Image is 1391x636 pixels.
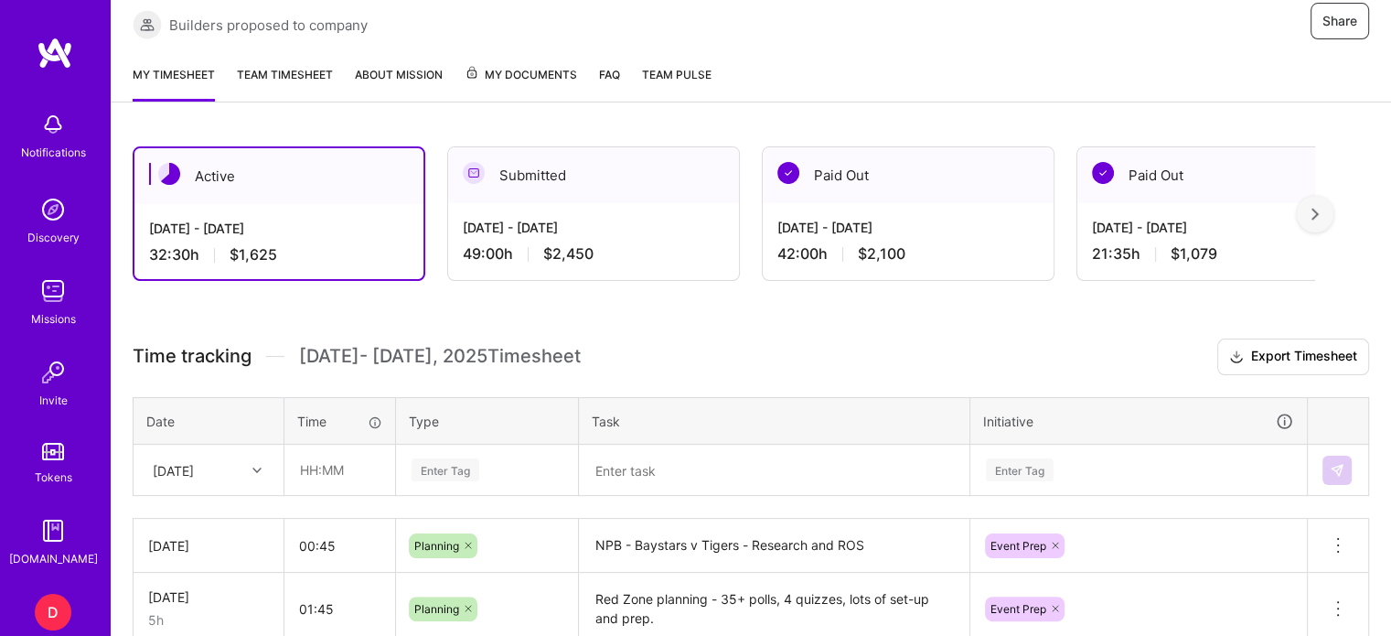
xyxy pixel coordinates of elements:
img: Paid Out [1092,162,1114,184]
div: Enter Tag [412,456,479,484]
textarea: NPB - Baystars v Tigers - Research and ROS [581,521,968,571]
div: 42:00 h [777,244,1039,264]
div: [DATE] - [DATE] [463,218,724,237]
div: Initiative [983,411,1294,432]
div: 5h [148,610,269,630]
span: Share [1322,12,1357,30]
i: icon Download [1229,348,1244,367]
a: About Mission [355,65,443,102]
div: Tokens [35,468,72,487]
a: My timesheet [133,65,215,102]
span: [DATE] - [DATE] , 2025 Timesheet [299,345,581,368]
div: Enter Tag [986,456,1054,484]
button: Export Timesheet [1217,339,1369,375]
i: icon Chevron [252,466,262,475]
span: $1,625 [230,245,277,264]
div: [DATE] [148,536,269,555]
img: Paid Out [777,162,799,184]
span: Team Pulse [642,68,712,81]
div: Time [297,412,382,431]
span: Builders proposed to company [169,16,368,35]
div: Active [134,148,423,204]
img: Invite [35,354,71,391]
span: Event Prep [990,602,1046,616]
img: tokens [42,443,64,460]
img: bell [35,106,71,143]
img: discovery [35,191,71,228]
div: Invite [39,391,68,410]
span: $2,100 [858,244,905,264]
div: [DOMAIN_NAME] [9,549,98,568]
img: Submitted [463,162,485,184]
img: guide book [35,512,71,549]
div: [DATE] [148,587,269,607]
img: teamwork [35,273,71,309]
div: [DATE] - [DATE] [1092,218,1354,237]
div: Notifications [21,143,86,162]
div: [DATE] [153,460,194,480]
div: [DATE] - [DATE] [149,219,409,238]
div: D [35,594,71,631]
img: logo [37,37,73,70]
span: $2,450 [543,244,594,264]
th: Task [579,397,970,445]
img: Submit [1330,463,1344,478]
div: 49:00 h [463,244,724,264]
div: Paid Out [763,147,1054,203]
input: HH:MM [285,446,394,494]
div: 21:35 h [1092,244,1354,264]
a: Team Pulse [642,65,712,102]
div: Submitted [448,147,739,203]
span: $1,079 [1171,244,1217,264]
div: Missions [31,309,76,329]
a: Team timesheet [237,65,333,102]
th: Type [396,397,579,445]
img: Active [158,163,180,185]
button: Share [1311,3,1369,39]
div: 32:30 h [149,245,409,264]
th: Date [134,397,284,445]
a: My Documents [465,65,577,102]
span: My Documents [465,65,577,85]
span: Time tracking [133,345,251,368]
a: FAQ [599,65,620,102]
span: Planning [414,539,459,553]
a: D [30,594,76,631]
img: Builders proposed to company [133,10,162,39]
div: [DATE] - [DATE] [777,218,1039,237]
img: right [1311,208,1319,221]
span: Planning [414,602,459,616]
input: HH:MM [284,522,395,570]
div: Discovery [27,228,80,247]
span: Event Prep [990,539,1046,553]
input: HH:MM [284,585,395,633]
div: Paid Out [1077,147,1368,203]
